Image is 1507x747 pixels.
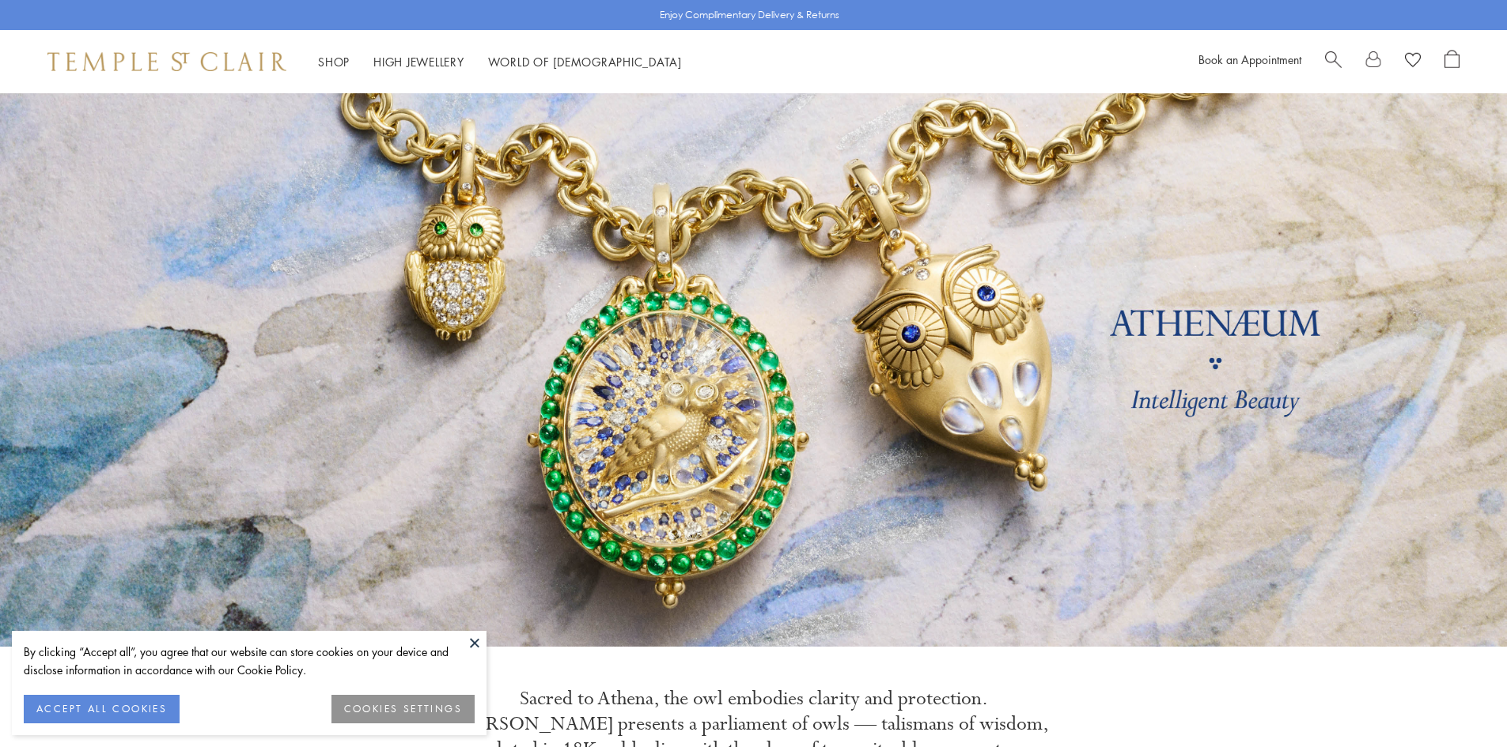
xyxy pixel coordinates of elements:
[318,54,350,70] a: ShopShop
[318,52,682,72] nav: Main navigation
[1428,673,1491,731] iframe: Gorgias live chat messenger
[47,52,286,71] img: Temple St. Clair
[1405,50,1421,74] a: View Wishlist
[488,54,682,70] a: World of [DEMOGRAPHIC_DATA]World of [DEMOGRAPHIC_DATA]
[660,7,839,23] p: Enjoy Complimentary Delivery & Returns
[1198,51,1301,67] a: Book an Appointment
[1325,50,1342,74] a: Search
[373,54,464,70] a: High JewelleryHigh Jewellery
[1445,50,1460,74] a: Open Shopping Bag
[24,695,180,723] button: ACCEPT ALL COOKIES
[331,695,475,723] button: COOKIES SETTINGS
[24,643,475,679] div: By clicking “Accept all”, you agree that our website can store cookies on your device and disclos...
